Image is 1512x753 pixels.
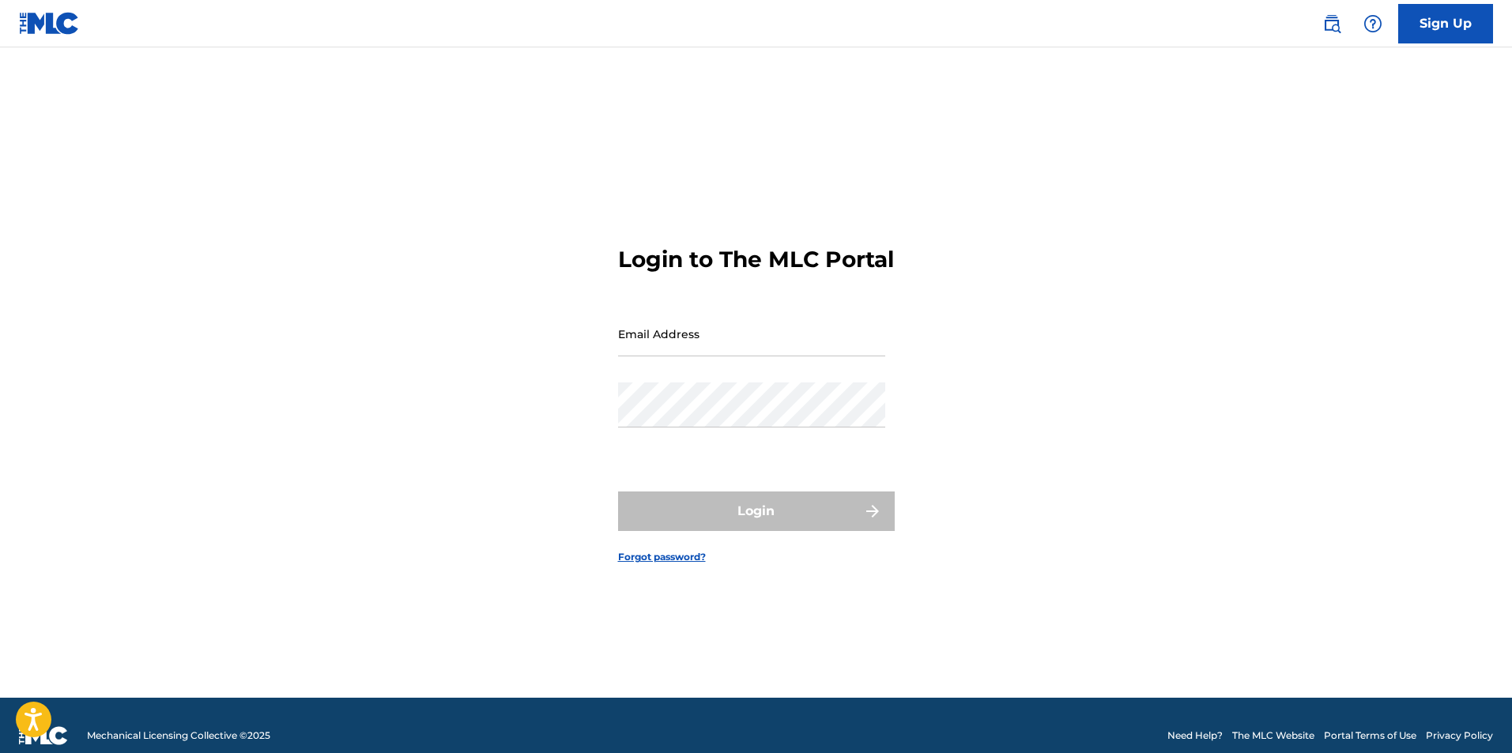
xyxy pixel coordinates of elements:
a: Public Search [1316,8,1348,40]
a: Portal Terms of Use [1324,729,1416,743]
span: Mechanical Licensing Collective © 2025 [87,729,270,743]
img: help [1363,14,1382,33]
a: The MLC Website [1232,729,1314,743]
img: search [1322,14,1341,33]
h3: Login to The MLC Portal [618,246,894,273]
a: Privacy Policy [1426,729,1493,743]
a: Forgot password? [618,550,706,564]
img: MLC Logo [19,12,80,35]
img: logo [19,726,68,745]
div: Help [1357,8,1389,40]
a: Need Help? [1167,729,1223,743]
a: Sign Up [1398,4,1493,43]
